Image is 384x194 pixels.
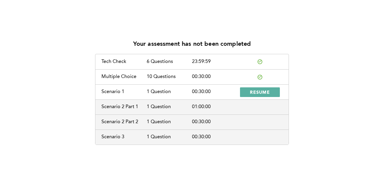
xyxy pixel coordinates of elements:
[101,119,147,125] div: Scenario 2 Part 2
[240,87,280,97] button: RESUME
[147,74,192,80] div: 10 Questions
[192,119,237,125] div: 00:30:00
[101,104,147,110] div: Scenario 2 Part 1
[147,119,192,125] div: 1 Question
[250,89,270,95] span: RESUME
[147,134,192,140] div: 1 Question
[192,104,237,110] div: 01:00:00
[101,74,147,80] div: Multiple Choice
[147,89,192,95] div: 1 Question
[147,104,192,110] div: 1 Question
[192,89,237,95] div: 00:30:00
[101,59,147,64] div: Tech Check
[133,41,251,48] p: Your assessment has not been completed
[101,89,147,95] div: Scenario 1
[192,74,237,80] div: 00:30:00
[192,134,237,140] div: 00:30:00
[192,59,237,64] div: 23:59:59
[101,134,147,140] div: Scenario 3
[147,59,192,64] div: 6 Questions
